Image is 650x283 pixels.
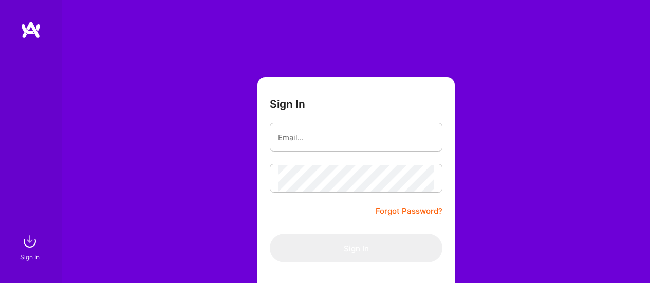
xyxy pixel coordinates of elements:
[376,205,442,217] a: Forgot Password?
[22,231,40,262] a: sign inSign In
[21,21,41,39] img: logo
[270,98,305,110] h3: Sign In
[20,231,40,252] img: sign in
[270,234,442,262] button: Sign In
[278,124,434,150] input: Email...
[20,252,40,262] div: Sign In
